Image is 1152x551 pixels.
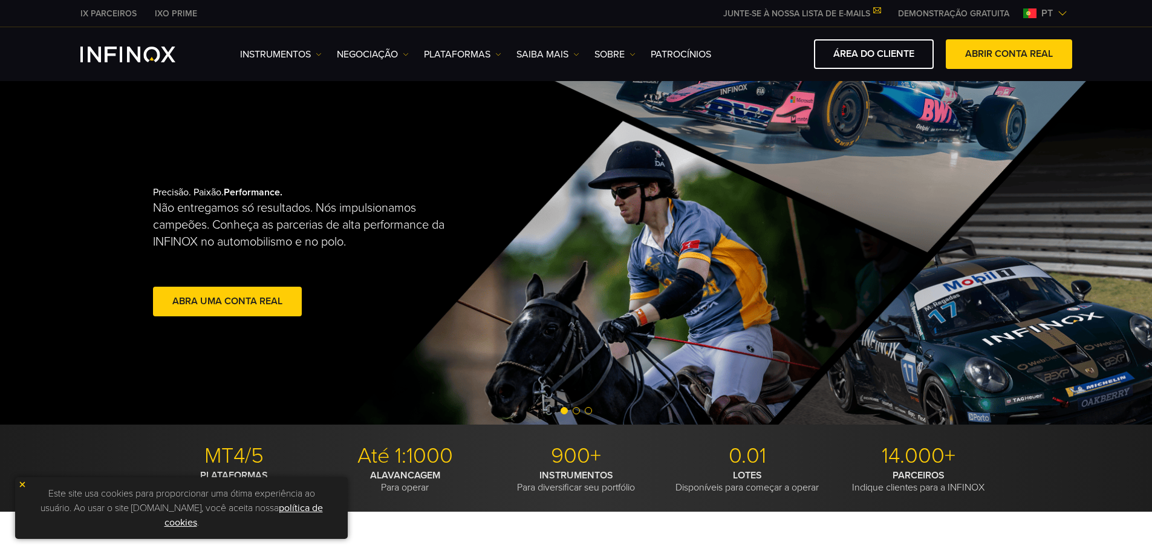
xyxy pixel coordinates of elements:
[889,7,1018,20] a: INFINOX MENU
[18,480,27,489] img: yellow close icon
[838,469,1000,494] p: Indique clientes para a INFINOX
[153,167,534,339] div: Precisão. Paixão.
[153,469,315,494] p: Com ferramentas de trading modernas
[80,47,204,62] a: INFINOX Logo
[1036,6,1058,21] span: pt
[370,469,440,481] strong: ALAVANCAGEM
[838,443,1000,469] p: 14.000+
[814,39,934,69] a: ÁREA DO CLIENTE
[666,469,828,494] p: Disponíveis para começar a operar
[71,7,146,20] a: INFINOX
[146,7,206,20] a: INFINOX
[733,469,762,481] strong: LOTES
[946,39,1072,69] a: ABRIR CONTA REAL
[893,469,945,481] strong: PARCEIROS
[324,469,486,494] p: Para operar
[21,483,342,533] p: Este site usa cookies para proporcionar uma ótima experiência ao usuário. Ao usar o site [DOMAIN_...
[153,200,458,250] p: Não entregamos só resultados. Nós impulsionamos campeões. Conheça as parcerias de alta performanc...
[424,47,501,62] a: PLATAFORMAS
[240,47,322,62] a: Instrumentos
[573,407,580,414] span: Go to slide 2
[516,47,579,62] a: Saiba mais
[337,47,409,62] a: NEGOCIAÇÃO
[594,47,636,62] a: SOBRE
[224,186,282,198] strong: Performance.
[200,469,268,481] strong: PLATAFORMAS
[153,287,302,316] a: abra uma conta real
[585,407,592,414] span: Go to slide 3
[324,443,486,469] p: Até 1:1000
[651,47,711,62] a: Patrocínios
[495,469,657,494] p: Para diversificar seu portfólio
[539,469,613,481] strong: INSTRUMENTOS
[714,8,889,19] a: JUNTE-SE À NOSSA LISTA DE E-MAILS
[153,443,315,469] p: MT4/5
[666,443,828,469] p: 0.01
[561,407,568,414] span: Go to slide 1
[495,443,657,469] p: 900+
